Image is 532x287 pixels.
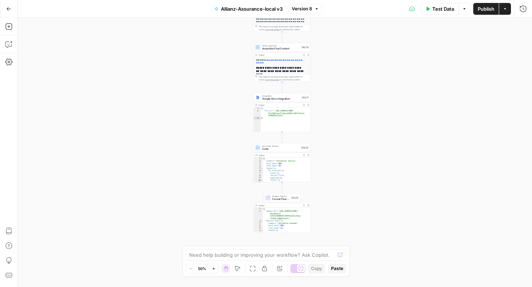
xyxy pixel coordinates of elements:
[421,3,458,15] button: Test Data
[254,158,263,160] div: 1
[259,104,301,107] div: Output
[262,94,300,97] span: Integration
[254,172,263,174] div: 7
[259,154,301,157] div: Output
[262,47,300,51] span: Assemble Final Content
[473,3,499,15] button: Publish
[254,210,263,220] div: 2
[254,170,263,172] div: 6
[301,146,309,149] div: Step 34
[265,79,279,81] span: Copy the output
[254,229,263,232] div: 7
[254,232,263,234] div: 8
[261,208,263,210] span: Toggle code folding, rows 1 through 158
[259,25,309,31] div: This output is too large & has been abbreviated for review. to view the full content.
[282,32,283,42] g: Edge from step_48 to step_30
[261,179,263,182] span: Toggle code folding, rows 10 through 13
[259,53,301,56] div: Output
[254,110,261,117] div: 2
[308,264,325,273] button: Copy
[254,117,261,120] div: 3
[292,6,312,12] span: Version 8
[254,222,263,225] div: 4
[254,174,263,177] div: 8
[253,143,311,182] div: Run Code · PythonCodeStep 34Output{ "summary":"Validation réussie", "word_count":894, "link_count...
[221,5,283,13] span: Allianz-Assurance-local v3
[254,227,263,229] div: 6
[261,167,263,170] span: Toggle code folding, rows 5 through 26
[254,162,263,165] div: 3
[311,265,322,272] span: Copy
[282,182,283,193] g: Edge from step_34 to step_35
[259,204,301,207] div: Output
[272,195,289,198] span: Multiple Outputs
[289,4,322,14] button: Version 8
[328,264,346,273] button: Paste
[254,167,263,170] div: 5
[253,193,311,232] div: Multiple OutputsFormat Final OutputStep 35Output{ "google doc":"[URL][DOMAIN_NAME] /document/d /1...
[198,266,206,272] span: 50%
[301,96,309,99] div: Step 17
[253,93,311,132] div: IntegrationGoogle Docs IntegrationStep 17Output{ "file_url":"[URL][DOMAIN_NAME] /d/1z6gEcqoa13-Kb...
[262,44,300,47] span: Write Liquid Text
[262,97,300,101] span: Google Docs Integration
[259,75,309,81] div: This output is too large & has been abbreviated for review. to view the full content.
[254,179,263,182] div: 10
[254,177,263,179] div: 9
[432,5,454,13] span: Test Data
[259,107,261,110] span: Toggle code folding, rows 1 through 3
[301,46,309,49] div: Step 30
[261,158,263,160] span: Toggle code folding, rows 1 through 151
[272,197,289,201] span: Format Final Output
[254,160,263,163] div: 2
[254,220,263,222] div: 3
[254,225,263,227] div: 5
[478,5,494,13] span: Publish
[261,170,263,172] span: Toggle code folding, rows 6 through 14
[262,145,300,148] span: Run Code · Python
[282,82,283,93] g: Edge from step_30 to step_17
[291,196,299,200] div: Step 35
[254,181,263,189] div: 11
[256,96,260,99] img: Instagram%20post%20-%201%201.png
[265,28,279,31] span: Copy the output
[331,265,343,272] span: Paste
[210,3,287,15] button: Allianz-Assurance-local v3
[254,107,261,110] div: 1
[262,147,300,151] span: Code
[261,220,263,222] span: Toggle code folding, rows 3 through 157
[254,208,263,210] div: 1
[254,165,263,167] div: 4
[282,132,283,143] g: Edge from step_17 to step_34
[261,232,263,234] span: Toggle code folding, rows 8 through 16
[261,229,263,232] span: Toggle code folding, rows 7 through 28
